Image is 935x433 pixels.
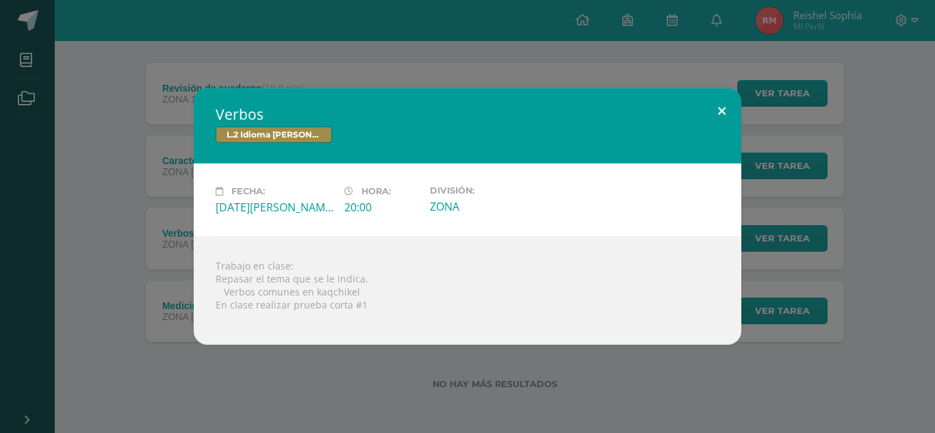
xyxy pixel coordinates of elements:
button: Close (Esc) [702,88,741,135]
label: División: [430,185,548,196]
span: L.2 Idioma [PERSON_NAME] [216,127,332,143]
h2: Verbos [216,105,719,124]
div: 20:00 [344,200,419,215]
div: [DATE][PERSON_NAME] [216,200,333,215]
div: Trabajo en clase: Repasar el tema que se le indica.  Verbos comunes en kaqchikel En clase realiz... [194,237,741,345]
div: ZONA [430,199,548,214]
span: Fecha: [231,186,265,196]
span: Hora: [361,186,391,196]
